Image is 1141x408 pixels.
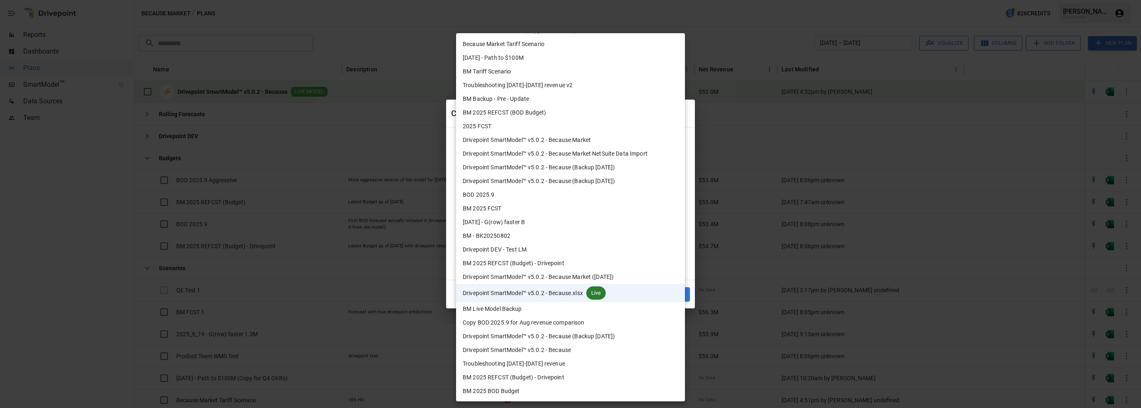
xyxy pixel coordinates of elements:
span: [DATE] - Path to $100M [463,54,524,62]
span: BM Tariff Scenario [463,67,511,76]
span: BM - BK20250802 [463,232,510,240]
span: Drivepoint SmartModel™ v5.0.2 - Because Market [463,136,591,144]
span: BM 2025 FCST [463,204,502,213]
span: Drivepoint SmartModel™ v5.0.2 - Because [463,346,571,354]
span: Drivepoint DEV - Test LM [463,245,527,254]
span: [DATE] - G(row) faster B [463,218,525,227]
span: Live [586,289,606,297]
span: Drivepoint SmartModel™ v5.0.2 - Because.xlsx [463,289,583,298]
span: Troubleshooting [DATE]-[DATE] revenue v2 [463,81,573,90]
span: BM 2025 REFCST (Budget) - Drivepoint [463,259,564,268]
span: Drivepoint SmartModel™ v5.0.2 - Because (Backup [DATE]) [463,332,615,341]
span: Drivepoint SmartModel™ v5.0.2 - Because (Backup [DATE]) [463,177,615,186]
span: Copy BOD 2025.9 for Aug revenue comparison [463,318,585,327]
span: BM 2025 REFCST (Budget) - Drivepoint [463,373,564,382]
span: Drivepoint SmartModel™ v5.0.2 - Because Market ([DATE]) [463,273,614,281]
span: BM Backup - Pre - Update [463,95,529,103]
span: BM 2025 REFCST (BOD Budget) [463,108,546,117]
span: Drivepoint SmartModel™ v5.0.2 - Because (Backup [DATE]) [463,163,615,172]
span: BOD 2025.9 [463,191,494,199]
span: BM 2025 BOD Budget [463,387,520,396]
span: 2025 FCST [463,122,491,131]
span: BM Live Model Backup [463,305,522,313]
span: Because Market Tariff Scenario [463,40,544,49]
span: Troubleshooting [DATE]-[DATE] revenue [463,359,565,368]
span: Drivepoint SmartModel™ v5.0.2 - Because Market NetSuite Data Import [463,149,648,158]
